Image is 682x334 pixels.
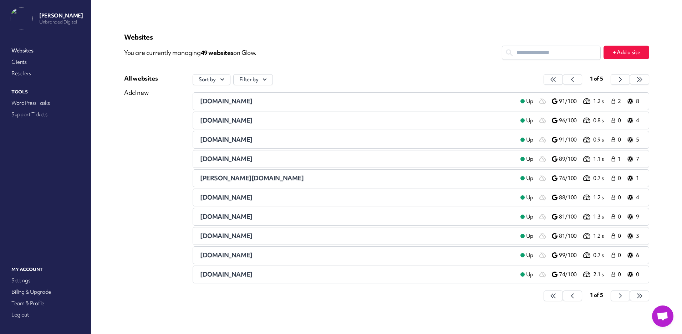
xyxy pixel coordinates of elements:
a: 0 [610,174,625,183]
a: 0 [610,251,625,260]
a: 88/100 1.2 s [552,193,610,202]
p: 88/100 [559,194,582,201]
a: Up [515,135,539,144]
a: 7 [627,155,642,163]
p: 0.8 s [593,117,610,124]
button: Sort by [193,74,230,85]
span: [PERSON_NAME][DOMAIN_NAME] [200,174,304,182]
p: You are currently managing on Glow. [124,46,502,60]
a: [DOMAIN_NAME] [200,251,515,260]
a: 0 [610,116,625,125]
span: Up [526,117,533,124]
span: 0 [618,252,623,259]
p: 3 [636,232,642,240]
p: 8 [636,98,642,105]
a: Settings [10,276,81,286]
span: 0 [618,232,623,240]
a: [DOMAIN_NAME] [200,212,515,221]
a: Up [515,97,539,106]
a: 0 [610,232,625,240]
a: 91/100 1.2 s [552,97,610,106]
a: Up [515,232,539,240]
p: 4 [636,194,642,201]
button: Filter by [233,74,273,85]
span: 1 [618,155,623,163]
p: 1.2 s [593,98,610,105]
a: Clients [10,57,81,67]
a: 0 [610,270,625,279]
span: 0 [618,175,623,182]
a: WordPress Tasks [10,98,81,108]
p: 2.1 s [593,271,610,278]
a: [DOMAIN_NAME] [200,232,515,240]
a: Up [515,270,539,279]
a: 0 [610,135,625,144]
a: 0 [627,270,642,279]
button: + Add a site [604,46,649,59]
a: Log out [10,310,81,320]
a: 0 [610,212,625,221]
a: Websites [10,46,81,56]
span: 0 [618,271,623,278]
span: Up [526,194,533,201]
a: Up [515,193,539,202]
p: 0.9 s [593,136,610,144]
span: 1 of 5 [590,292,603,299]
a: 1 [610,155,625,163]
span: [DOMAIN_NAME] [200,116,253,124]
span: Up [526,98,533,105]
a: [PERSON_NAME][DOMAIN_NAME] [200,174,515,183]
a: Up [515,251,539,260]
a: 74/100 2.1 s [552,270,610,279]
span: [DOMAIN_NAME] [200,251,253,259]
a: Up [515,212,539,221]
a: Support Tickets [10,109,81,119]
span: [DOMAIN_NAME] [200,155,253,163]
a: 99/100 0.7 s [552,251,610,260]
span: [DOMAIN_NAME] [200,97,253,105]
span: 49 website [201,48,234,57]
a: Resellers [10,68,81,78]
p: 96/100 [559,117,582,124]
a: 96/100 0.8 s [552,116,610,125]
p: 99/100 [559,252,582,259]
span: Up [526,213,533,221]
p: Websites [124,33,649,41]
p: 74/100 [559,271,582,278]
span: Up [526,271,533,278]
a: Up [515,174,539,183]
span: 0 [618,194,623,201]
a: 0 [610,193,625,202]
a: 9 [627,212,642,221]
a: [DOMAIN_NAME] [200,155,515,163]
span: 2 [618,98,623,105]
p: 1.1 s [593,155,610,163]
a: Billing & Upgrade [10,287,81,297]
a: Team & Profile [10,298,81,308]
p: 81/100 [559,232,582,240]
span: Up [526,252,533,259]
span: [DOMAIN_NAME] [200,135,253,144]
a: [DOMAIN_NAME] [200,97,515,106]
div: Add new [124,88,158,97]
a: Up [515,155,539,163]
span: Up [526,175,533,182]
p: 91/100 [559,98,582,105]
span: [DOMAIN_NAME] [200,232,253,240]
a: 76/100 0.7 s [552,174,610,183]
p: 0 [636,271,642,278]
a: 8 [627,97,642,106]
span: 1 of 5 [590,75,603,82]
a: 81/100 1.2 s [552,232,610,240]
a: [DOMAIN_NAME] [200,270,515,279]
a: [DOMAIN_NAME] [200,193,515,202]
span: Up [526,232,533,240]
p: 81/100 [559,213,582,221]
a: 89/100 1.1 s [552,155,610,163]
a: 4 [627,193,642,202]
